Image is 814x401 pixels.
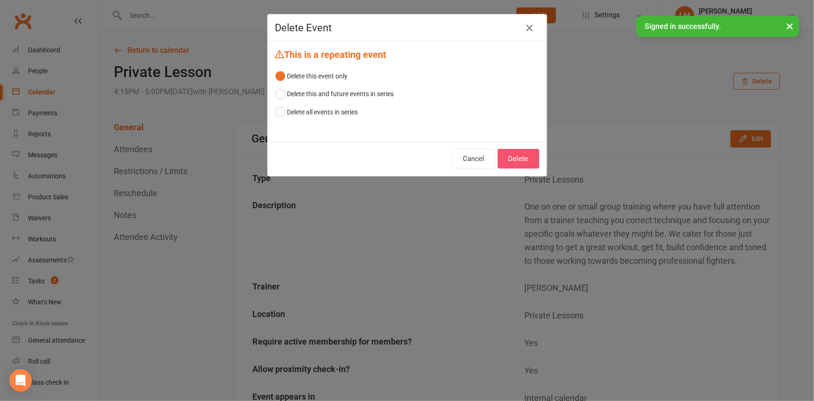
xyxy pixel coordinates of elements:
button: Cancel [452,149,495,169]
h4: This is a repeating event [275,49,539,60]
button: Delete all events in series [275,103,358,121]
span: Signed in successfully. [645,22,721,31]
button: Delete [498,149,539,169]
button: Delete this and future events in series [275,85,394,103]
div: Open Intercom Messenger [9,369,32,392]
button: Delete this event only [275,67,348,85]
button: × [781,16,798,36]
